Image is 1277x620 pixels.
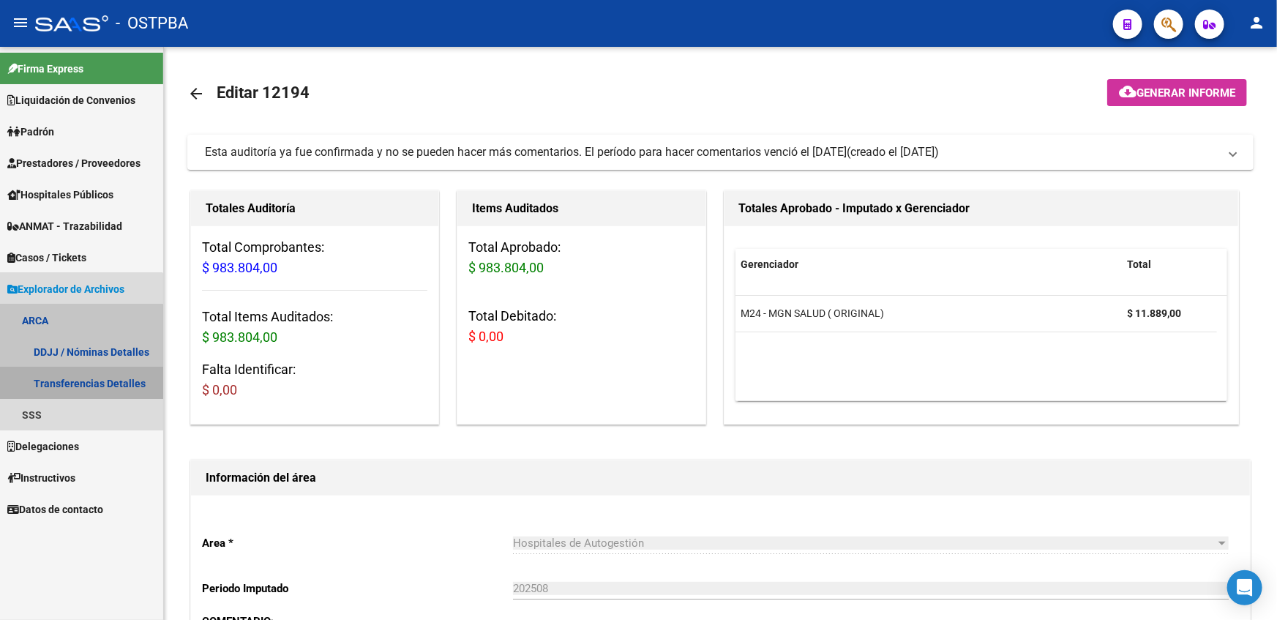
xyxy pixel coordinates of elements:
div: Esta auditoría ya fue confirmada y no se pueden hacer más comentarios. El período para hacer come... [205,144,847,160]
h1: Items Auditados [472,197,690,220]
span: Datos de contacto [7,501,103,518]
span: Gerenciador [741,258,799,270]
span: Firma Express [7,61,83,77]
span: Total [1128,258,1152,270]
span: (creado el [DATE]) [847,144,939,160]
span: Hospitales de Autogestión [513,537,644,550]
span: Instructivos [7,470,75,486]
span: $ 983.804,00 [202,260,277,275]
datatable-header-cell: Total [1122,249,1217,280]
span: $ 983.804,00 [468,260,544,275]
span: $ 0,00 [202,382,237,397]
mat-icon: arrow_back [187,85,205,102]
h3: Total Debitado: [468,306,694,347]
span: Explorador de Archivos [7,281,124,297]
span: Padrón [7,124,54,140]
span: $ 0,00 [468,329,503,344]
span: M24 - MGN SALUD ( ORIGINAL) [741,307,885,319]
span: Liquidación de Convenios [7,92,135,108]
h3: Total Aprobado: [468,237,694,278]
span: Editar 12194 [217,83,310,102]
strong: $ 11.889,00 [1128,307,1182,319]
p: Area * [202,535,513,551]
p: Periodo Imputado [202,580,513,597]
mat-expansion-panel-header: Esta auditoría ya fue confirmada y no se pueden hacer más comentarios. El período para hacer come... [187,135,1254,170]
div: Open Intercom Messenger [1227,570,1262,605]
span: Prestadores / Proveedores [7,155,141,171]
h3: Total Comprobantes: [202,237,427,278]
span: Generar informe [1136,86,1235,100]
h3: Falta Identificar: [202,359,427,400]
h1: Totales Auditoría [206,197,424,220]
mat-icon: cloud_download [1119,83,1136,100]
h1: Información del área [206,466,1235,490]
h1: Totales Aprobado - Imputado x Gerenciador [739,197,1224,220]
span: Casos / Tickets [7,250,86,266]
mat-icon: person [1248,14,1265,31]
h3: Total Items Auditados: [202,307,427,348]
button: Generar informe [1107,79,1247,106]
span: - OSTPBA [116,7,188,40]
span: ANMAT - Trazabilidad [7,218,122,234]
span: Hospitales Públicos [7,187,113,203]
span: Delegaciones [7,438,79,455]
span: $ 983.804,00 [202,329,277,345]
datatable-header-cell: Gerenciador [735,249,1122,280]
mat-icon: menu [12,14,29,31]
